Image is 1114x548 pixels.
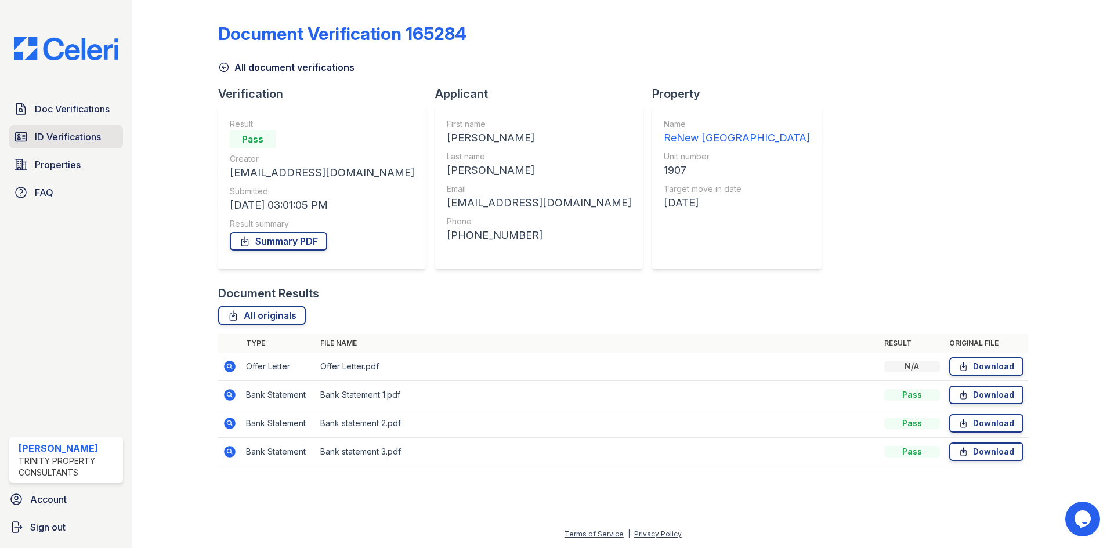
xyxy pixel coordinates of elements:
[35,130,101,144] span: ID Verifications
[664,162,810,179] div: 1907
[218,23,466,44] div: Document Verification 165284
[664,118,810,130] div: Name
[447,216,631,227] div: Phone
[9,181,123,204] a: FAQ
[565,529,624,538] a: Terms of Service
[230,218,414,230] div: Result summary
[30,492,67,506] span: Account
[664,130,810,146] div: ReNew [GEOGRAPHIC_DATA]
[218,86,435,102] div: Verification
[230,197,414,213] div: [DATE] 03:01:05 PM
[5,488,128,511] a: Account
[35,158,81,172] span: Properties
[316,334,880,353] th: File name
[884,361,940,372] div: N/A
[241,409,316,438] td: Bank Statement
[447,227,631,244] div: [PHONE_NUMBER]
[230,153,414,165] div: Creator
[447,195,631,211] div: [EMAIL_ADDRESS][DOMAIN_NAME]
[880,334,945,353] th: Result
[884,446,940,458] div: Pass
[628,529,630,538] div: |
[664,183,810,195] div: Target move in date
[447,151,631,162] div: Last name
[230,118,414,130] div: Result
[884,418,940,429] div: Pass
[949,442,1023,461] a: Download
[9,153,123,176] a: Properties
[316,353,880,381] td: Offer Letter.pdf
[664,151,810,162] div: Unit number
[35,102,110,116] span: Doc Verifications
[634,529,682,538] a: Privacy Policy
[230,165,414,181] div: [EMAIL_ADDRESS][DOMAIN_NAME]
[35,186,53,199] span: FAQ
[949,414,1023,433] a: Download
[230,232,327,251] a: Summary PDF
[230,130,276,148] div: Pass
[5,516,128,539] a: Sign out
[447,183,631,195] div: Email
[230,186,414,197] div: Submitted
[447,162,631,179] div: [PERSON_NAME]
[447,118,631,130] div: First name
[9,125,123,148] a: ID Verifications
[218,306,306,325] a: All originals
[652,86,831,102] div: Property
[218,60,355,74] a: All document verifications
[241,438,316,466] td: Bank Statement
[241,381,316,409] td: Bank Statement
[5,37,128,60] img: CE_Logo_Blue-a8612792a0a2168367f1c8372b55b34899dd931a85d93a1a3d3e32e68fde9ad4.png
[241,353,316,381] td: Offer Letter
[19,455,118,478] div: Trinity Property Consultants
[316,409,880,438] td: Bank statement 2.pdf
[1065,502,1102,536] iframe: chat widget
[447,130,631,146] div: [PERSON_NAME]
[218,285,319,302] div: Document Results
[241,334,316,353] th: Type
[435,86,652,102] div: Applicant
[30,520,66,534] span: Sign out
[949,357,1023,376] a: Download
[884,389,940,401] div: Pass
[316,381,880,409] td: Bank Statement 1.pdf
[949,386,1023,404] a: Download
[316,438,880,466] td: Bank statement 3.pdf
[9,97,123,121] a: Doc Verifications
[945,334,1028,353] th: Original file
[19,441,118,455] div: [PERSON_NAME]
[664,118,810,146] a: Name ReNew [GEOGRAPHIC_DATA]
[664,195,810,211] div: [DATE]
